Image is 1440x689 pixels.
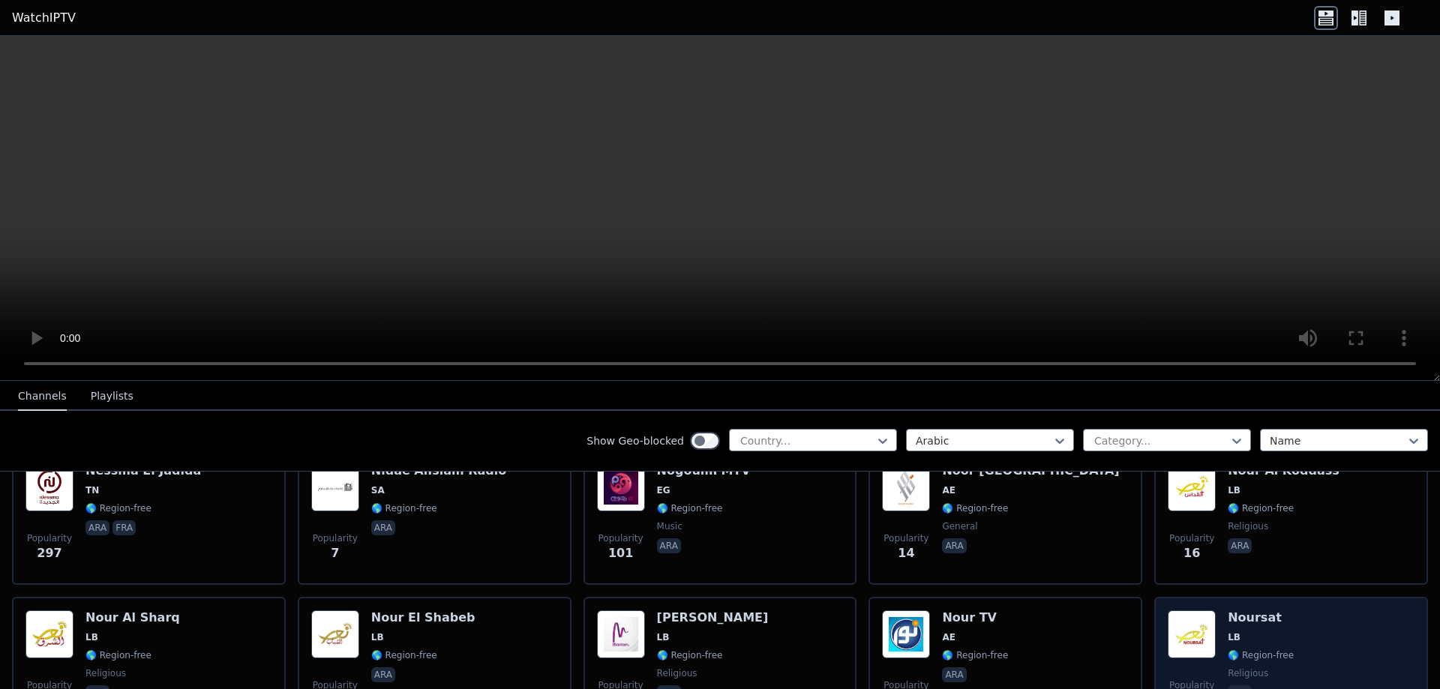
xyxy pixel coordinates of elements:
span: 🌎 Region-free [657,649,723,661]
span: Popularity [883,532,928,544]
span: LB [1228,484,1240,496]
label: Show Geo-blocked [586,433,684,448]
span: religious [1228,667,1268,679]
span: 16 [1183,544,1200,562]
img: Noursat [1168,610,1216,658]
img: Nour El Shabeb [311,610,359,658]
span: Popularity [598,532,643,544]
span: AE [942,631,955,643]
p: ara [371,667,395,682]
span: 7 [331,544,339,562]
span: 🌎 Region-free [942,502,1008,514]
h6: Nour Al Sharq [85,610,180,625]
span: EG [657,484,670,496]
span: LB [85,631,98,643]
h6: Noursat [1228,610,1294,625]
button: Playlists [91,382,133,411]
img: Nessma El Jadida [25,463,73,511]
span: 101 [608,544,633,562]
span: Popularity [313,532,358,544]
img: NogoumFMTV [597,463,645,511]
span: LB [371,631,384,643]
span: AE [942,484,955,496]
img: Nour Al Sharq [25,610,73,658]
p: ara [657,538,681,553]
span: 🌎 Region-free [371,649,437,661]
span: religious [85,667,126,679]
p: ara [942,667,966,682]
span: general [942,520,977,532]
h6: Nour TV [942,610,1008,625]
span: religious [657,667,697,679]
span: TN [85,484,99,496]
span: music [657,520,682,532]
img: Nour Al Koddass [1168,463,1216,511]
span: religious [1228,520,1268,532]
p: ara [942,538,966,553]
span: Popularity [1169,532,1214,544]
p: ara [1228,538,1252,553]
span: 🌎 Region-free [371,502,437,514]
span: LB [1228,631,1240,643]
button: Channels [18,382,67,411]
h6: Nour El Shabeb [371,610,475,625]
span: 14 [898,544,914,562]
span: 🌎 Region-free [85,502,151,514]
span: 🌎 Region-free [1228,649,1294,661]
span: 297 [37,544,61,562]
span: Popularity [27,532,72,544]
a: WatchIPTV [12,9,76,27]
p: ara [371,520,395,535]
span: 🌎 Region-free [85,649,151,661]
p: fra [112,520,136,535]
img: Nour Mariam [597,610,645,658]
span: 🌎 Region-free [1228,502,1294,514]
img: Noor Dubai [882,463,930,511]
span: 🌎 Region-free [942,649,1008,661]
p: ara [85,520,109,535]
span: LB [657,631,670,643]
span: 🌎 Region-free [657,502,723,514]
img: Nour TV [882,610,930,658]
span: SA [371,484,385,496]
img: Nidae AlIslam Radio [311,463,359,511]
h6: [PERSON_NAME] [657,610,769,625]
